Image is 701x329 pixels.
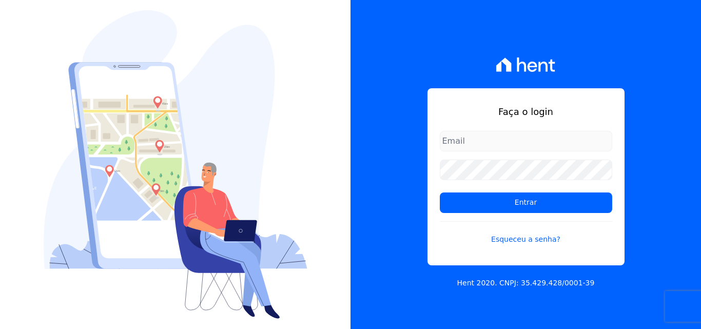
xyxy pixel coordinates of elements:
a: Esqueceu a senha? [440,221,612,245]
img: Login [44,10,307,319]
h1: Faça o login [440,105,612,119]
input: Email [440,131,612,151]
input: Entrar [440,192,612,213]
p: Hent 2020. CNPJ: 35.429.428/0001-39 [457,278,595,288]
